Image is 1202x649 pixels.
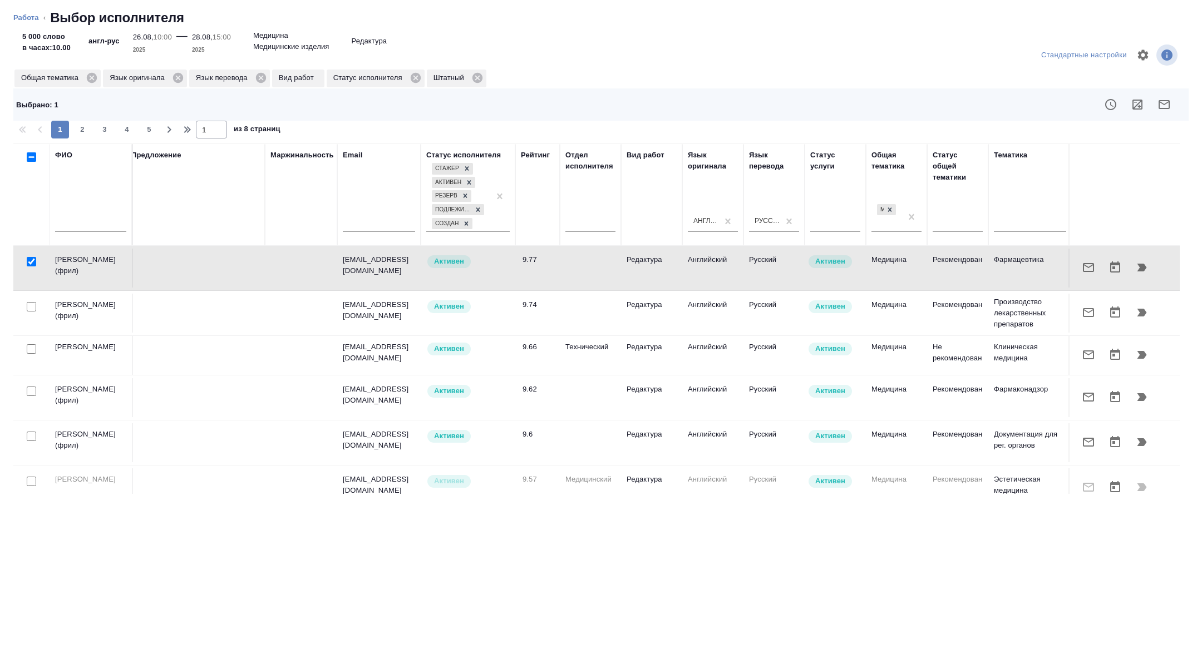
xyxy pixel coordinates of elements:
[1129,341,1155,368] button: Продолжить
[426,150,501,161] div: Статус исполнителя
[27,302,36,311] input: Выбери исполнителей, чтобы отправить приглашение на работу
[253,30,288,41] p: Медицина
[866,378,927,417] td: Медицина
[50,423,133,462] td: [PERSON_NAME] (фрил)
[1130,42,1156,68] span: Настроить таблицу
[43,12,46,23] li: ‹
[434,430,464,442] p: Активен
[351,36,387,47] p: Редактура
[50,468,133,507] td: [PERSON_NAME]
[627,429,677,440] p: Редактура
[927,468,988,507] td: Рекомендован
[434,343,464,354] p: Активен
[96,121,114,138] button: 3
[1075,254,1102,281] button: Отправить предложение о работе
[50,378,133,417] td: [PERSON_NAME] (фрил)
[432,204,472,216] div: Подлежит внедрению
[140,121,158,138] button: 5
[50,249,133,288] td: [PERSON_NAME] (фрил)
[118,124,136,135] span: 4
[1075,299,1102,326] button: Отправить предложение о работе
[877,204,884,216] div: Медицина
[333,72,406,83] p: Статус исполнителя
[743,423,805,462] td: Русский
[521,150,550,161] div: Рейтинг
[192,33,213,41] p: 28.08,
[213,33,231,41] p: 15:00
[434,301,464,312] p: Активен
[50,336,133,375] td: [PERSON_NAME]
[103,70,187,87] div: Язык оригинала
[682,468,743,507] td: Английский
[1129,299,1155,326] button: Продолжить
[343,299,415,321] p: [EMAIL_ADDRESS][DOMAIN_NAME]
[815,385,845,397] p: Активен
[176,27,188,56] div: —
[523,341,554,353] div: 9.66
[55,150,72,161] div: ФИО
[73,124,91,135] span: 2
[1156,44,1180,66] span: Посмотреть информацию
[196,72,252,83] p: Язык перевода
[560,468,621,507] td: Медицинский
[434,475,464,487] p: Активен
[343,254,415,276] p: [EMAIL_ADDRESS][DOMAIN_NAME]
[994,384,1066,395] p: Фармаконадзор
[682,294,743,333] td: Английский
[994,341,1066,364] p: Клиническая медицина
[279,72,318,83] p: Вид работ
[688,150,738,172] div: Язык оригинала
[866,468,927,507] td: Медицина
[27,344,36,354] input: Выбери исполнителей, чтобы отправить приглашение на работу
[1102,429,1129,455] button: Открыть календарь загрузки
[866,294,927,333] td: Медицина
[1075,429,1102,455] button: Отправить предложение о работе
[627,150,664,161] div: Вид работ
[343,429,415,451] p: [EMAIL_ADDRESS][DOMAIN_NAME]
[96,124,114,135] span: 3
[994,429,1066,451] p: Документация для рег. органов
[523,254,554,265] div: 9.77
[13,13,39,22] a: Работа
[426,299,510,314] div: Рядовой исполнитель: назначай с учетом рейтинга
[994,474,1066,496] p: Эстетическая медицина
[433,72,468,83] p: Штатный
[73,121,91,138] button: 2
[994,254,1066,265] p: Фармацевтика
[154,33,172,41] p: 10:00
[933,150,983,183] div: Статус общей тематики
[523,384,554,395] div: 9.62
[431,162,474,176] div: Стажер, Активен, Резерв, Подлежит внедрению, Создан
[755,216,780,226] div: Русский
[13,9,1189,27] nav: breadcrumb
[927,294,988,333] td: Рекомендован
[432,190,459,202] div: Резерв
[1102,384,1129,410] button: Открыть календарь загрузки
[1075,384,1102,410] button: Отправить предложение о работе
[682,336,743,375] td: Английский
[927,378,988,417] td: Рекомендован
[1097,91,1124,118] button: Показать доступность исполнителя
[682,423,743,462] td: Английский
[343,150,362,161] div: Email
[866,336,927,375] td: Медицина
[343,384,415,406] p: [EMAIL_ADDRESS][DOMAIN_NAME]
[994,296,1066,330] p: Производство лекарственных препаратов
[140,124,158,135] span: 5
[815,430,845,442] p: Активен
[627,254,677,265] p: Редактура
[432,163,461,175] div: Стажер
[118,121,136,138] button: 4
[327,70,425,87] div: Статус исполнителя
[743,378,805,417] td: Русский
[927,336,988,375] td: Не рекомендован
[14,70,101,87] div: Общая тематика
[50,294,133,333] td: [PERSON_NAME] (фрил)
[1102,474,1129,501] button: Открыть календарь загрузки
[16,101,58,109] span: Выбрано : 1
[866,249,927,288] td: Медицина
[50,9,184,27] h2: Выбор исполнителя
[693,216,719,226] div: Английский
[743,468,805,507] td: Русский
[1102,341,1129,368] button: Открыть календарь загрузки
